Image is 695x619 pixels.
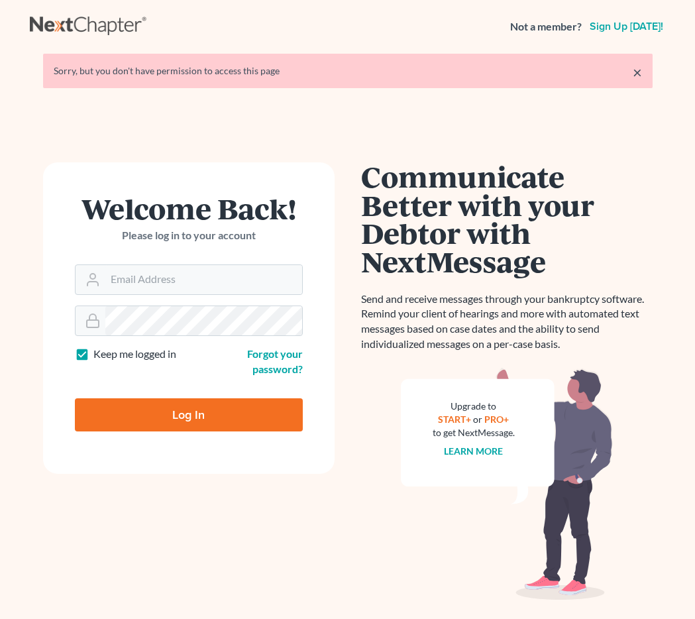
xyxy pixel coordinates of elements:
strong: Not a member? [510,19,582,34]
a: × [633,64,642,80]
label: Keep me logged in [93,347,176,362]
div: Upgrade to [433,400,515,413]
h1: Communicate Better with your Debtor with NextMessage [361,162,653,276]
a: Learn more [444,445,503,457]
input: Email Address [105,265,302,294]
p: Please log in to your account [75,228,303,243]
img: nextmessage_bg-59042aed3d76b12b5cd301f8e5b87938c9018125f34e5fa2b7a6b67550977c72.svg [401,368,613,600]
span: or [473,414,482,425]
p: Send and receive messages through your bankruptcy software. Remind your client of hearings and mo... [361,292,653,352]
div: Sorry, but you don't have permission to access this page [54,64,642,78]
a: START+ [438,414,471,425]
a: Forgot your password? [247,347,303,375]
input: Log In [75,398,303,431]
div: to get NextMessage. [433,426,515,439]
a: Sign up [DATE]! [587,21,666,32]
a: PRO+ [484,414,509,425]
h1: Welcome Back! [75,194,303,223]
